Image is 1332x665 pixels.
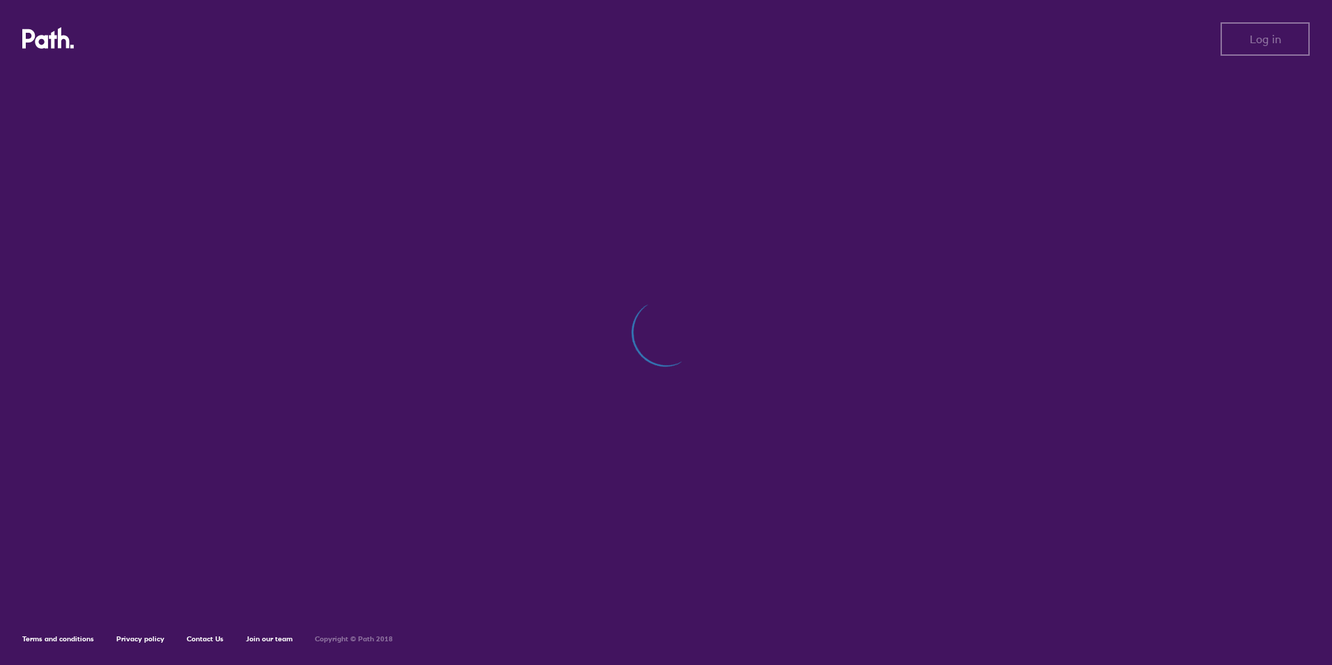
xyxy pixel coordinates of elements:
button: Log in [1221,22,1310,56]
h6: Copyright © Path 2018 [315,635,393,643]
span: Log in [1250,33,1281,45]
a: Privacy policy [116,634,164,643]
a: Contact Us [187,634,224,643]
a: Terms and conditions [22,634,94,643]
a: Join our team [246,634,293,643]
